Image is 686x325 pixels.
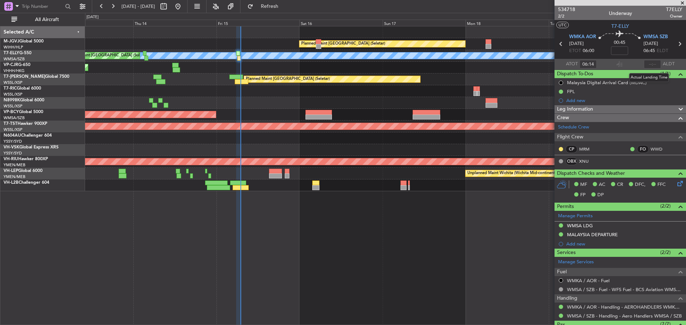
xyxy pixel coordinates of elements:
a: N8998KGlobal 6000 [4,98,44,102]
div: Wed 13 [50,20,133,26]
span: All Aircraft [19,17,75,22]
span: 00:45 [614,39,625,46]
a: T7-RICGlobal 6000 [4,86,41,91]
span: 06:45 [643,47,655,55]
span: (2/2) [660,249,671,256]
span: N604AU [4,133,21,138]
a: Manage Services [558,259,594,266]
span: VP-BCY [4,110,19,114]
span: Dispatch To-Dos [557,70,593,78]
a: YMEN/MEB [4,162,25,168]
span: VH-L2B [4,181,19,185]
div: MALAYSIA DEPARTURE [567,232,618,238]
span: Owner [666,13,682,19]
a: WMKA / AOR - Fuel [567,278,610,284]
a: XNU [579,158,595,164]
span: Flight Crew [557,133,583,141]
div: OBX [566,157,577,165]
a: WWD [651,146,667,152]
input: --:-- [580,60,597,68]
a: Schedule Crew [558,124,589,131]
span: Fuel [557,268,567,276]
span: FP [580,192,586,199]
a: VH-LEPGlobal 6000 [4,169,43,173]
span: T7-TST [4,122,18,126]
span: T7-ELLY [4,51,19,55]
a: WSSL/XSP [4,103,23,109]
span: VH-LEP [4,169,18,173]
a: WMSA / SZB - Fuel - WFS Fuel - BCS Aviation WMSA / SZB (EJ Asia Only) [567,286,682,293]
a: T7-[PERSON_NAME]Global 7500 [4,75,69,79]
div: Sat 16 [299,20,382,26]
span: DP [597,192,604,199]
span: VH-VSK [4,145,19,149]
span: Refresh [255,4,285,9]
a: VH-L2BChallenger 604 [4,181,49,185]
span: Handling [557,294,577,303]
span: WMKA AOR [569,34,596,41]
div: Mon 18 [466,20,548,26]
a: WMKA / AOR - Handling - AEROHANDLERS WMKA / AOR [567,304,682,310]
div: Planned Maint [GEOGRAPHIC_DATA] (Seletar) [301,39,385,49]
span: FFC [657,181,666,188]
span: T7-ELLY [611,22,629,30]
div: Sun 17 [383,20,466,26]
div: Fri 15 [217,20,299,26]
span: ETOT [569,47,581,55]
button: Refresh [244,1,287,12]
a: WSSL/XSP [4,92,23,97]
span: DFC, [635,181,646,188]
span: [DATE] - [DATE] [121,3,155,10]
a: Manage Permits [558,213,593,220]
a: T7-TSTHawker 900XP [4,122,47,126]
div: Add new [566,241,682,247]
div: Planned Maint [GEOGRAPHIC_DATA] (Seletar) [246,74,330,85]
span: 534718 [558,6,575,13]
span: ATOT [566,61,578,68]
span: WMSA SZB [643,34,668,41]
span: N8998K [4,98,20,102]
span: 06:00 [583,47,594,55]
a: WIHH/HLP [4,45,23,50]
span: [DATE] [643,40,658,47]
div: Malaysia Digital Arrival Card (MDAC) [567,80,647,86]
span: [DATE] [569,40,584,47]
div: Tue 19 [549,20,632,26]
span: Leg Information [557,105,593,113]
div: FPL [567,88,575,95]
span: 2/2 [558,13,575,19]
a: YMEN/MEB [4,174,25,179]
a: WMSA/SZB [4,56,25,62]
span: VP-CJR [4,63,18,67]
a: VHHH/HKG [4,68,25,73]
a: WSSL/XSP [4,127,23,132]
a: YSSY/SYD [4,139,22,144]
span: T7-[PERSON_NAME] [4,75,45,79]
span: CR [617,181,623,188]
input: Trip Number [22,1,63,12]
a: VP-BCYGlobal 5000 [4,110,43,114]
a: VH-RIUHawker 800XP [4,157,48,161]
a: M-JGVJGlobal 5000 [4,39,44,44]
a: YSSY/SYD [4,151,22,156]
span: Services [557,249,576,257]
span: ALDT [663,61,675,68]
div: Actual Landing Time [629,73,669,82]
a: WSSL/XSP [4,80,23,85]
div: Unplanned Maint Wichita (Wichita Mid-continent) [467,168,556,179]
input: --:-- [644,60,661,68]
span: Crew [557,114,569,122]
span: AC [599,181,605,188]
span: M-JGVJ [4,39,19,44]
a: MRM [579,146,595,152]
a: VH-VSKGlobal Express XRS [4,145,59,149]
div: CP [566,145,577,153]
a: T7-ELLYG-550 [4,51,31,55]
a: WMSA/SZB [4,115,25,121]
button: UTC [556,22,569,28]
div: Underway [609,10,632,17]
button: All Aircraft [8,14,78,25]
span: Permits [557,203,574,211]
span: Dispatch Checks and Weather [557,169,625,178]
a: WMSA / SZB - Handling - Aero Handlers WMSA / SZB [567,313,682,319]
